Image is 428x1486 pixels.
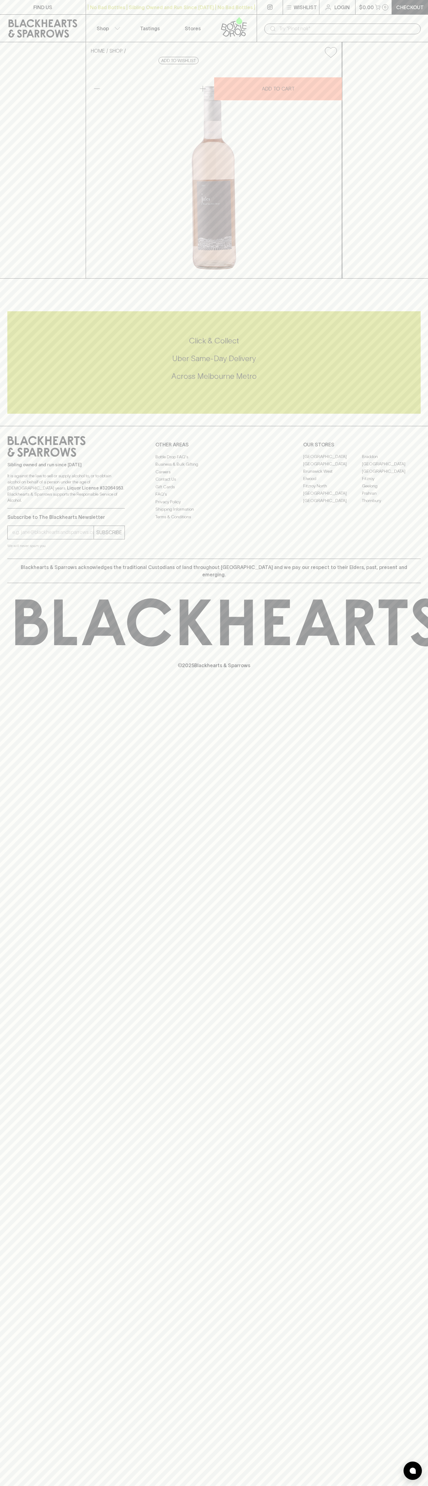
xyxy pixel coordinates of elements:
[158,57,199,64] button: Add to wishlist
[362,482,421,490] a: Geelong
[155,506,273,513] a: Shipping Information
[322,45,339,60] button: Add to wishlist
[303,490,362,497] a: [GEOGRAPHIC_DATA]
[185,25,201,32] p: Stores
[214,77,342,100] button: ADD TO CART
[33,4,52,11] p: FIND US
[155,491,273,498] a: FAQ's
[12,564,416,578] p: Blackhearts & Sparrows acknowledges the traditional Custodians of land throughout [GEOGRAPHIC_DAT...
[96,529,122,536] p: SUBSCRIBE
[86,63,342,278] img: 568978.png
[7,336,421,346] h5: Click & Collect
[97,25,109,32] p: Shop
[303,468,362,475] a: Brunswick West
[7,353,421,364] h5: Uber Same-Day Delivery
[262,85,295,92] p: ADD TO CART
[362,490,421,497] a: Prahran
[171,15,214,42] a: Stores
[359,4,374,11] p: $0.00
[7,371,421,381] h5: Across Melbourne Metro
[110,48,123,54] a: SHOP
[140,25,160,32] p: Tastings
[155,461,273,468] a: Business & Bulk Gifting
[155,483,273,490] a: Gift Cards
[128,15,171,42] a: Tastings
[334,4,350,11] p: Login
[155,468,273,475] a: Careers
[155,453,273,460] a: Bottle Drop FAQ's
[7,513,125,521] p: Subscribe to The Blackhearts Newsletter
[155,498,273,505] a: Privacy Policy
[362,453,421,460] a: Braddon
[384,6,386,9] p: 0
[303,453,362,460] a: [GEOGRAPHIC_DATA]
[294,4,317,11] p: Wishlist
[86,15,129,42] button: Shop
[155,513,273,520] a: Terms & Conditions
[303,482,362,490] a: Fitzroy North
[279,24,416,34] input: Try "Pinot noir"
[7,473,125,503] p: It is against the law to sell or supply alcohol to, or to obtain alcohol on behalf of a person un...
[155,476,273,483] a: Contact Us
[91,48,105,54] a: HOME
[12,527,94,537] input: e.g. jane@blackheartsandsparrows.com.au
[155,441,273,448] p: OTHER AREAS
[303,460,362,468] a: [GEOGRAPHIC_DATA]
[410,1468,416,1474] img: bubble-icon
[7,543,125,549] p: We will never spam you
[303,441,421,448] p: OUR STORES
[362,497,421,505] a: Thornbury
[7,462,125,468] p: Sibling owned and run since [DATE]
[362,460,421,468] a: [GEOGRAPHIC_DATA]
[396,4,424,11] p: Checkout
[362,475,421,482] a: Fitzroy
[362,468,421,475] a: [GEOGRAPHIC_DATA]
[67,486,123,490] strong: Liquor License #32064953
[303,497,362,505] a: [GEOGRAPHIC_DATA]
[303,475,362,482] a: Elwood
[94,526,125,539] button: SUBSCRIBE
[7,311,421,414] div: Call to action block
